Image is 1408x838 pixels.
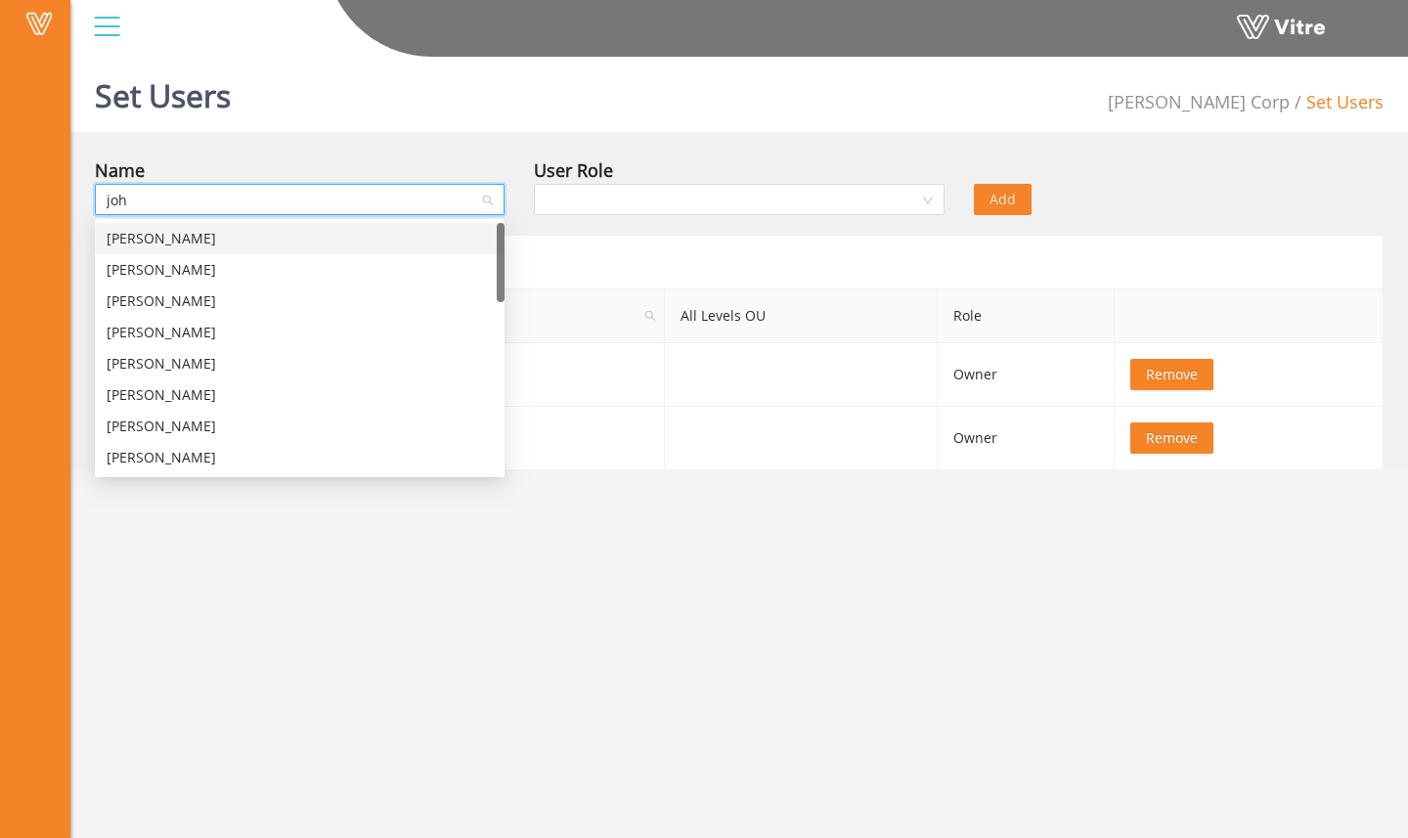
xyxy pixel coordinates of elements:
div: [PERSON_NAME] [107,447,493,468]
button: Remove [1130,359,1213,390]
div: Name [95,156,145,184]
span: Owner [953,365,997,383]
span: 210 [1108,90,1290,113]
th: All Levels OU [665,289,938,343]
div: [PERSON_NAME] [107,322,493,343]
button: Remove [1130,422,1213,454]
button: Add [974,184,1032,215]
span: Remove [1146,427,1198,449]
th: Role [938,289,1115,343]
div: [PERSON_NAME] [107,290,493,312]
li: Set Users [1290,88,1384,115]
div: User Role [534,156,613,184]
div: Jose Ortiz [95,411,505,442]
h1: Set Users [95,49,231,132]
div: Bryson Jones [95,317,505,348]
span: search [637,289,664,342]
div: Form users [95,235,1384,288]
div: Jonathan Torgeson [95,223,505,254]
span: Owner [953,428,997,447]
div: Jorge Jimenez [95,254,505,286]
span: Remove [1146,364,1198,385]
div: [PERSON_NAME] [107,228,493,249]
div: Jose Munoz [95,348,505,379]
span: search [644,310,656,322]
div: [PERSON_NAME] [107,259,493,281]
div: Jose Abundez [95,286,505,317]
div: Jorge Fajardo [95,442,505,473]
div: [PERSON_NAME] [107,384,493,406]
div: [PERSON_NAME] [107,416,493,437]
div: Joseph Molina [95,379,505,411]
div: [PERSON_NAME] [107,353,493,375]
